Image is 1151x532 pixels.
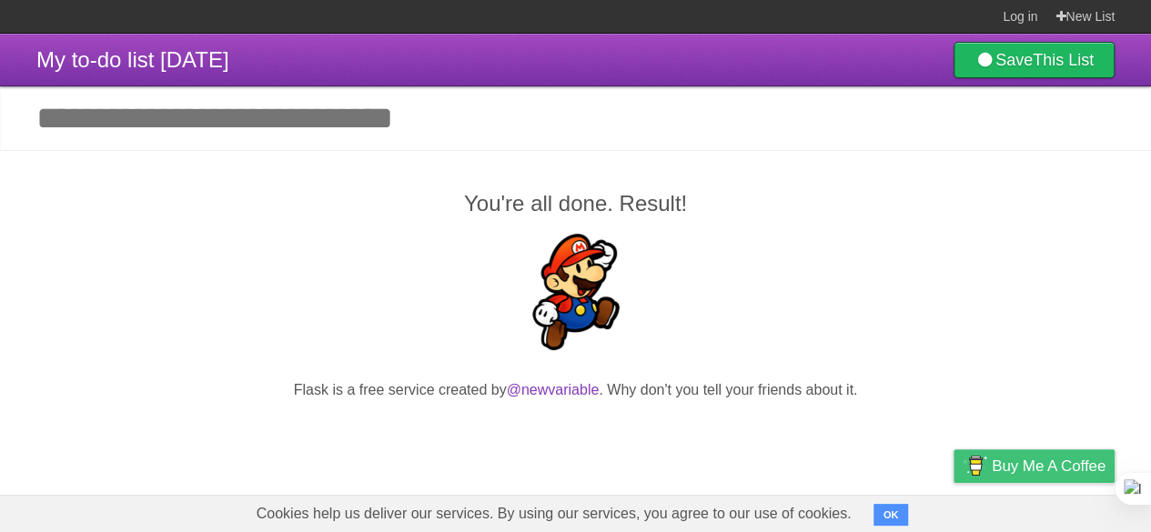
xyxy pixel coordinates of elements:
span: Buy me a coffee [992,450,1106,482]
span: Cookies help us deliver our services. By using our services, you agree to our use of cookies. [238,496,870,532]
h2: You're all done. Result! [36,187,1115,220]
b: This List [1033,51,1094,69]
iframe: X Post Button [543,424,609,449]
img: Super Mario [518,234,634,350]
span: My to-do list [DATE] [36,47,229,72]
p: Flask is a free service created by . Why don't you tell your friends about it. [36,379,1115,401]
a: Buy me a coffee [954,449,1115,483]
a: @newvariable [507,382,600,397]
img: Buy me a coffee [963,450,987,481]
button: OK [873,504,909,526]
a: SaveThis List [954,42,1115,78]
